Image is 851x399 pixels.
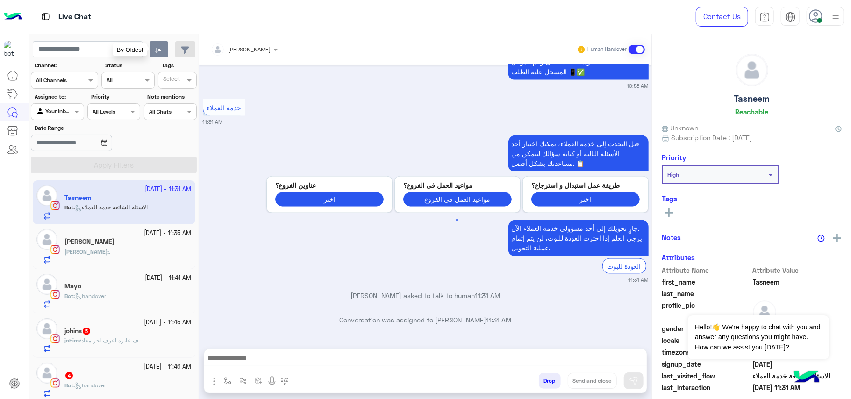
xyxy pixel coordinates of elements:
[31,157,197,173] button: Apply Filters
[753,277,842,287] span: Tasneem
[229,46,271,53] span: [PERSON_NAME]
[64,327,91,335] h5: johins
[696,7,748,27] a: Contact Us
[475,292,501,299] span: 11:31 AM
[629,376,638,385] img: send message
[753,359,842,369] span: 2025-09-01T05:44:15.458Z
[220,373,236,388] button: select flow
[65,372,73,379] span: 4
[662,383,751,392] span: last_interaction
[662,300,751,322] span: profile_pic
[64,337,81,344] b: :
[144,229,192,238] small: [DATE] - 11:35 AM
[753,265,842,275] span: Attribute Value
[64,282,81,290] h5: Mayo
[64,337,80,344] span: johins
[120,41,143,61] button: search
[539,373,561,389] button: Drop
[662,335,751,345] span: locale
[64,292,75,299] b: :
[587,46,627,53] small: Human Handover
[667,171,679,178] b: High
[508,220,649,256] p: 26/9/2025, 11:31 AM
[36,318,57,339] img: defaultAdmin.png
[662,153,686,162] h6: Priority
[662,324,751,334] span: gender
[602,258,646,274] div: العودة للبوت
[266,376,278,387] img: send voice note
[58,11,91,23] p: Live Chat
[255,377,262,385] img: create order
[144,318,192,327] small: [DATE] - 11:45 AM
[145,274,192,283] small: [DATE] - 11:41 AM
[662,347,751,357] span: timezone
[662,289,751,299] span: last_name
[817,235,825,242] img: notes
[508,135,649,171] p: 26/9/2025, 11:31 AM
[64,382,75,389] b: :
[64,248,107,255] span: [PERSON_NAME]
[81,337,138,344] span: ف عايزه اعرف اخر معاد
[662,233,681,242] h6: Notes
[627,82,649,90] small: 10:58 AM
[785,12,796,22] img: tab
[162,61,196,70] label: Tags
[688,315,829,359] span: Hello!👋 We're happy to chat with you and answer any questions you might have. How can we assist y...
[736,54,768,86] img: defaultAdmin.png
[662,253,695,262] h6: Attributes
[203,291,649,300] p: [PERSON_NAME] asked to talk to human
[207,104,241,112] span: خدمة العملاء
[629,276,649,284] small: 11:31 AM
[403,180,512,190] p: مواعيد العمل فى الفروع؟
[531,180,640,190] p: طريقة عمل استبدال و استرجاع؟
[36,363,57,384] img: defaultAdmin.png
[203,315,649,325] p: Conversation was assigned to [PERSON_NAME]
[203,118,223,126] small: 11:31 AM
[35,124,139,132] label: Date Range
[662,123,698,133] span: Unknown
[147,93,195,101] label: Note mentions
[830,11,842,23] img: profile
[208,376,220,387] img: send attachment
[50,378,60,388] img: Instagram
[236,373,251,388] button: Trigger scenario
[36,229,57,250] img: defaultAdmin.png
[275,180,384,190] p: عناوين الفروع؟
[64,292,73,299] span: Bot
[4,7,22,27] img: Logo
[568,373,617,389] button: Send and close
[64,248,109,255] b: :
[162,75,180,85] div: Select
[662,277,751,287] span: first_name
[35,61,97,70] label: Channel:
[734,93,770,104] h5: Tasneem
[662,194,842,203] h6: Tags
[50,290,60,299] img: Instagram
[109,248,110,255] span: .
[83,328,90,335] span: 5
[486,316,512,324] span: 11:31 AM
[275,192,384,206] button: اختر
[452,215,462,225] button: 1 of 1
[91,93,139,101] label: Priority
[759,12,770,22] img: tab
[144,363,192,371] small: [DATE] - 11:46 AM
[50,334,60,343] img: Instagram
[755,7,774,27] a: tab
[75,382,106,389] span: handover
[753,383,842,392] span: 2025-09-26T08:31:16.853Z
[531,192,640,206] button: اختر
[224,377,231,385] img: select flow
[671,133,752,142] span: Subscription Date : [DATE]
[40,11,51,22] img: tab
[403,192,512,206] button: مواعيد العمل فى الفروع
[662,359,751,369] span: signup_date
[281,378,288,385] img: make a call
[50,245,60,254] img: Instagram
[753,371,842,381] span: الاسئلة الشائعة خدمة العملاء
[64,238,114,246] h5: Hanna Ahmed
[662,371,751,381] span: last_visited_flow
[251,373,266,388] button: create order
[833,234,841,242] img: add
[75,292,106,299] span: handover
